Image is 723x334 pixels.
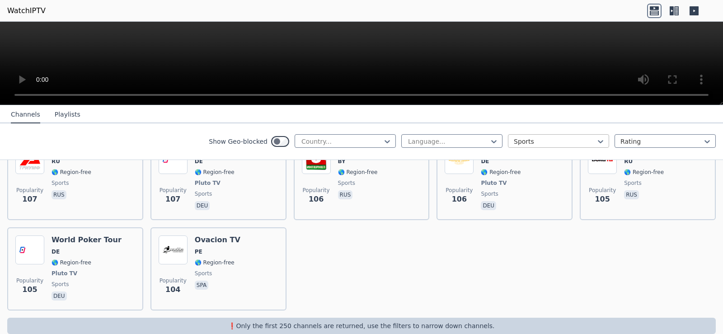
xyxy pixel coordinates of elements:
span: 106 [452,194,467,205]
span: 🌎 Region-free [195,169,235,176]
span: 106 [309,194,324,205]
p: spa [195,281,208,290]
span: Popularity [16,187,43,194]
span: 🌎 Region-free [481,169,521,176]
p: ❗️Only the first 250 channels are returned, use the filters to narrow down channels. [11,321,712,330]
p: deu [481,201,496,210]
h6: Ovacion TV [195,235,240,245]
span: RU [52,158,60,165]
span: sports [624,179,641,187]
span: Pluto TV [195,179,221,187]
span: DE [481,158,489,165]
span: 🌎 Region-free [624,169,664,176]
span: 🌎 Region-free [52,259,91,266]
span: sports [52,179,69,187]
span: DE [52,248,60,255]
span: 107 [165,194,180,205]
span: Popularity [160,277,187,284]
h6: World Poker Tour [52,235,122,245]
span: 🌎 Region-free [195,259,235,266]
span: PE [195,248,202,255]
span: 107 [22,194,37,205]
span: 104 [165,284,180,295]
span: sports [338,179,355,187]
span: 🌎 Region-free [338,169,378,176]
span: sports [52,281,69,288]
span: Popularity [303,187,330,194]
label: Show Geo-blocked [209,137,268,146]
span: RU [624,158,633,165]
span: Popularity [446,187,473,194]
p: deu [195,201,210,210]
span: sports [481,190,498,198]
img: World Poker Tour [15,235,44,264]
span: BY [338,158,346,165]
span: sports [195,190,212,198]
span: Pluto TV [52,270,77,277]
span: sports [195,270,212,277]
button: Playlists [55,106,80,123]
span: 105 [22,284,37,295]
span: Pluto TV [481,179,507,187]
button: Channels [11,106,40,123]
span: Popularity [589,187,616,194]
p: rus [52,190,66,199]
a: WatchIPTV [7,5,46,16]
p: rus [338,190,353,199]
p: deu [52,292,67,301]
span: Popularity [160,187,187,194]
span: Popularity [16,277,43,284]
img: Ovacion TV [159,235,188,264]
p: rus [624,190,639,199]
span: 105 [595,194,610,205]
span: 🌎 Region-free [52,169,91,176]
span: DE [195,158,203,165]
